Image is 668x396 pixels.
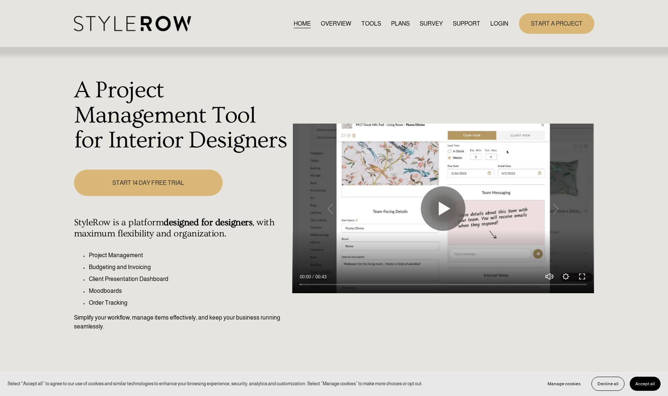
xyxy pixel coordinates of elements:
[89,287,288,295] p: Moodboards
[630,377,661,391] button: Accept all
[542,377,586,391] button: Manage cookies
[519,13,594,34] a: START A PROJECT
[294,19,311,29] a: HOME
[421,186,465,231] button: Play
[300,282,587,287] input: Seek
[313,273,328,281] div: Duration
[74,78,288,153] h1: A Project Management Tool for Interior Designers
[391,19,410,29] a: PLANS
[89,251,288,260] p: Project Management
[361,19,381,29] a: TOOLS
[300,273,313,281] div: Current time
[597,381,619,386] span: Decline all
[635,381,655,386] span: Accept all
[321,19,351,29] a: OVERVIEW
[7,380,423,387] p: Select “Accept all” to agree to our use of cookies and similar technologies to enhance your brows...
[74,16,191,31] img: StyleRow
[420,19,443,29] a: SURVEY
[89,263,288,272] p: Budgeting and Invoicing
[453,19,480,28] span: SUPPORT
[164,217,252,228] strong: designed for designers
[74,170,223,196] a: START 14 DAY FREE TRIAL
[74,313,288,331] p: Simplify your workflow, manage items effectively, and keep your business running seamlessly.
[89,298,288,307] p: Order Tracking
[74,217,288,239] h4: StyleRow is a platform , with maximum flexibility and organization.
[490,19,508,29] a: LOGIN
[591,377,625,391] button: Decline all
[548,381,581,386] span: Manage cookies
[453,19,480,29] a: folder dropdown
[89,275,288,284] p: Client Presentation Dashboard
